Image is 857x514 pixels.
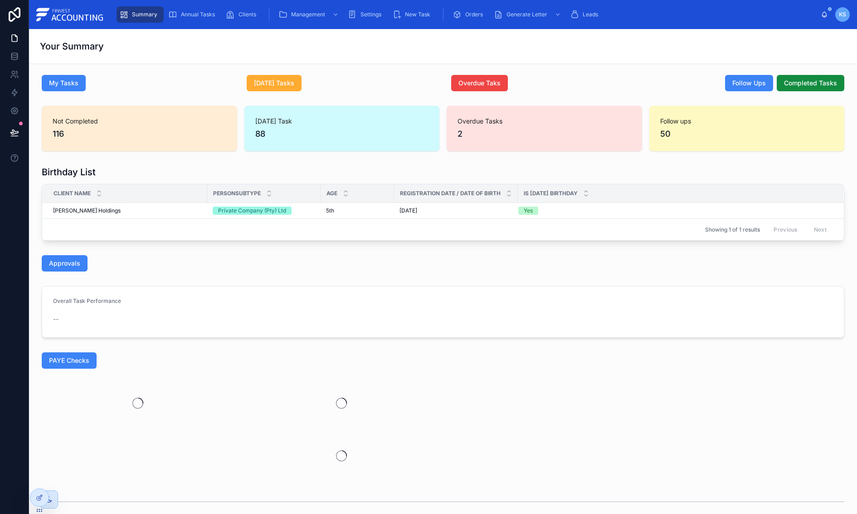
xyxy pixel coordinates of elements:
a: Summary [117,6,164,23]
span: Follow ups [660,117,834,126]
button: Approvals [42,255,88,272]
a: [DATE] [399,207,512,214]
button: PAYE Checks [42,352,97,369]
span: PAYE Checks [49,356,89,365]
img: App logo [36,7,105,22]
h1: Birthday List [42,166,96,178]
span: Registration Date / Date of Birth [400,190,501,197]
a: Orders [450,6,489,23]
span: Is [DATE] Birthday [524,190,578,197]
button: Completed Tasks [777,75,844,91]
span: My Tasks [49,79,78,88]
span: Leads [583,11,598,18]
div: Private Company (Pty) Ltd [218,207,286,215]
a: Generate Letter [491,6,565,23]
a: Clients [223,6,263,23]
a: Leads [567,6,604,23]
div: Yes [524,207,533,215]
button: Overdue Taks [451,75,508,91]
span: Age [326,190,337,197]
span: [PERSON_NAME] Holdings [53,207,121,214]
span: [DATE] Tasks [254,79,294,88]
span: Overall Task Performance [53,297,121,304]
span: KS [839,11,846,18]
span: Approvals [49,259,80,268]
span: Follow Ups [732,79,766,88]
span: Generate Letter [506,11,547,18]
span: Settings [360,11,381,18]
span: Orders [465,11,483,18]
a: Management [276,6,343,23]
h1: Your Summary [40,40,104,53]
span: Management [291,11,325,18]
span: New Task [405,11,430,18]
div: scrollable content [112,5,821,25]
a: Settings [345,6,388,23]
button: [DATE] Tasks [247,75,302,91]
a: 5th [326,207,389,214]
a: Annual Tasks [166,6,221,23]
a: [PERSON_NAME] Holdings [53,207,202,214]
span: Completed Tasks [784,79,837,88]
span: Showing 1 of 1 results [705,226,760,233]
a: Private Company (Pty) Ltd [213,207,315,215]
span: Summary [132,11,157,18]
a: Yes [518,207,832,215]
span: 2 [458,128,631,140]
button: My Tasks [42,75,86,91]
span: Not Completed [53,117,226,126]
span: [DATE] [399,207,417,214]
span: 116 [53,128,226,140]
span: Overdue Taks [458,79,501,88]
span: 5th [326,207,334,214]
span: Clients [239,11,256,18]
span: [DATE] Task [255,117,429,126]
a: New Task [390,6,437,23]
span: Annual Tasks [181,11,215,18]
span: 88 [255,128,429,140]
button: Follow Ups [725,75,773,91]
span: Client Name [54,190,91,197]
span: Overdue Tasks [458,117,631,126]
span: 50 [660,128,834,140]
span: -- [53,315,58,324]
span: PersonSubType [213,190,261,197]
